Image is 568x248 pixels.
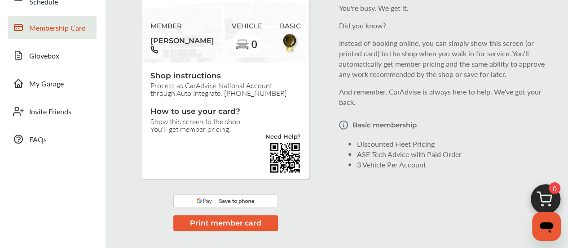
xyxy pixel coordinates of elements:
a: Print member card [173,217,278,228]
a: Membership Card [8,16,97,39]
p: And remember, CarAdvise is always here to help. We've got your back. [339,86,557,107]
span: FAQs [29,134,92,144]
span: Invite Friends [29,106,92,117]
a: Need Help? [265,134,301,142]
span: MEMBER [150,22,214,30]
img: cart_icon.3d0951e8.svg [524,180,567,223]
span: 0 [251,39,257,50]
iframe: Button to launch messaging window [532,212,561,241]
span: Show this screen to the shop. [150,117,301,125]
li: 3 Vehicle Per Account [357,159,557,170]
img: phone-black.37208b07.svg [150,46,158,54]
li: Discounted Fleet Pricing [357,139,557,149]
span: Glovebox [29,50,92,61]
span: VEHICLE [232,22,262,30]
img: Vector.a173687b.svg [339,114,348,135]
img: googlePay.a08318fe.svg [173,194,278,208]
a: Invite Friends [8,99,97,123]
span: 0 [549,182,560,194]
span: Process as CarAdvise National Account through Auto Integrate. [PHONE_NUMBER] [150,81,301,97]
a: FAQs [8,127,97,151]
span: How to use your card? [150,107,301,117]
img: BasicBadge.31956f0b.svg [280,32,300,53]
span: My Garage [29,78,92,89]
img: car-basic.192fe7b4.svg [235,38,250,52]
img: validBarcode.04db607d403785ac2641.png [269,142,301,174]
span: Shop instructions [150,71,301,81]
p: Instead of booking online, you can simply show this screen (or printed card) to the shop when you... [339,38,557,79]
li: ASE Tech Advice with Paid Order [357,149,557,159]
span: [PERSON_NAME] [150,33,214,46]
a: Glovebox [8,44,97,67]
a: My Garage [8,72,97,95]
span: You'll get member pricing. [150,125,301,133]
p: You're busy. We get it. [339,3,557,13]
button: Print member card [173,215,278,231]
p: Basic membership [352,121,417,129]
span: Membership Card [29,23,92,33]
span: BASIC [280,22,301,30]
p: Did you know? [339,20,557,31]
